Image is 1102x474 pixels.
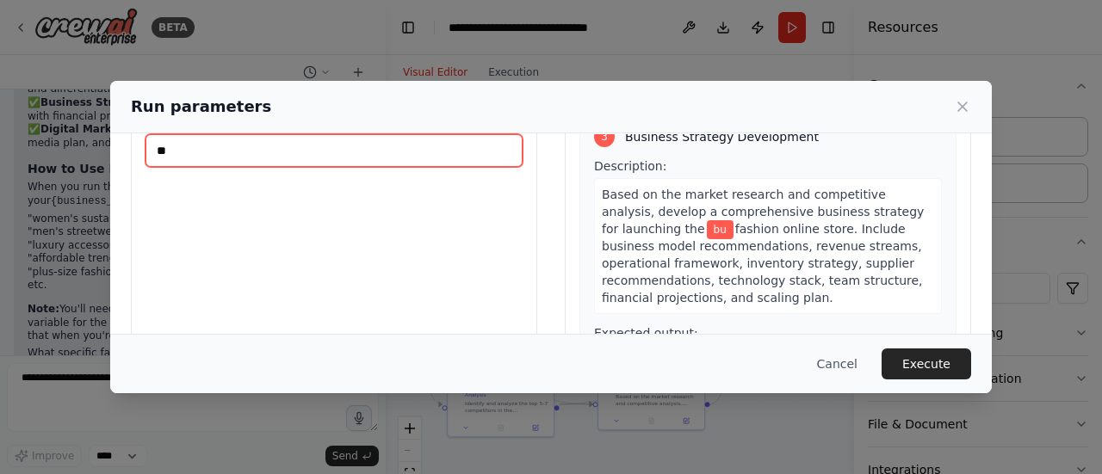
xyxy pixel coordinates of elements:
[882,348,971,379] button: Execute
[131,95,271,119] h2: Run parameters
[803,348,871,379] button: Cancel
[594,159,666,173] span: Description:
[602,188,924,236] span: Based on the market research and competitive analysis, develop a comprehensive business strategy ...
[594,326,698,340] span: Expected output:
[707,220,734,239] span: Variable: business_focus
[594,126,615,147] div: 3
[625,128,819,145] span: Business Strategy Development
[602,222,923,305] span: fashion online store. Include business model recommendations, revenue streams, operational framew...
